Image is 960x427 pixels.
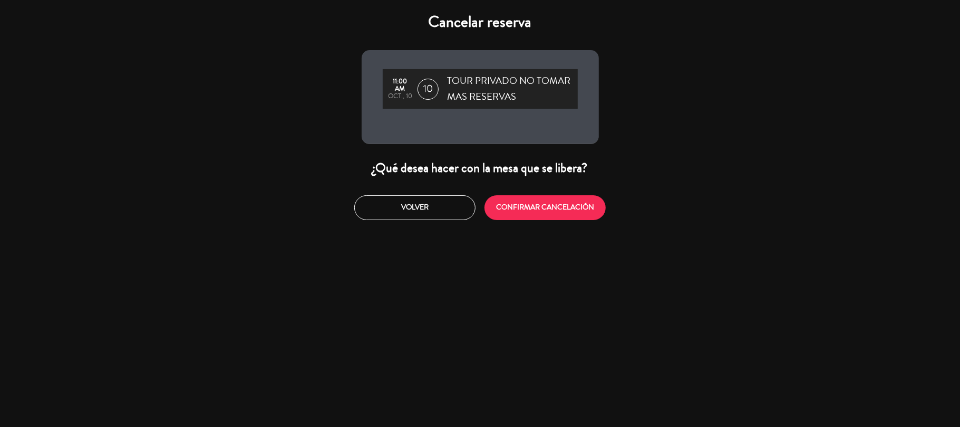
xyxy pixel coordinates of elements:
div: 11:00 AM [388,78,413,93]
div: oct., 10 [388,93,413,100]
button: Volver [354,195,476,220]
h4: Cancelar reserva [362,13,599,32]
div: ¿Qué desea hacer con la mesa que se libera? [362,160,599,176]
span: TOUR PRIVADO NO TOMAR MAS RESERVAS [447,73,577,105]
span: 10 [418,79,439,100]
button: CONFIRMAR CANCELACIÓN [484,195,606,220]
